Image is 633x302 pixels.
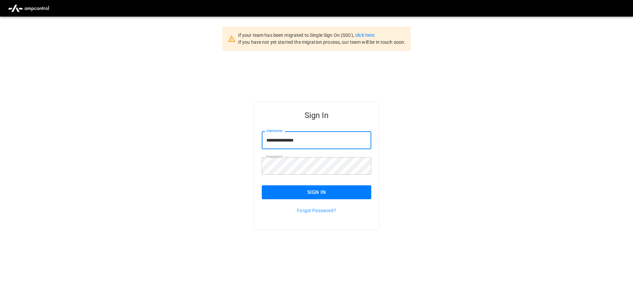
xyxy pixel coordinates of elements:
[262,185,371,199] button: Sign In
[266,154,282,159] label: Password
[5,2,52,15] img: ampcontrol.io logo
[238,32,355,38] span: If your team has been migrated to Single Sign On (SSO),
[238,39,406,45] span: If you have not yet started the migration process, our team will be in touch soon.
[262,110,371,121] h5: Sign In
[355,32,376,38] a: click here.
[262,207,371,214] p: Forgot Password?
[266,128,282,134] label: Username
